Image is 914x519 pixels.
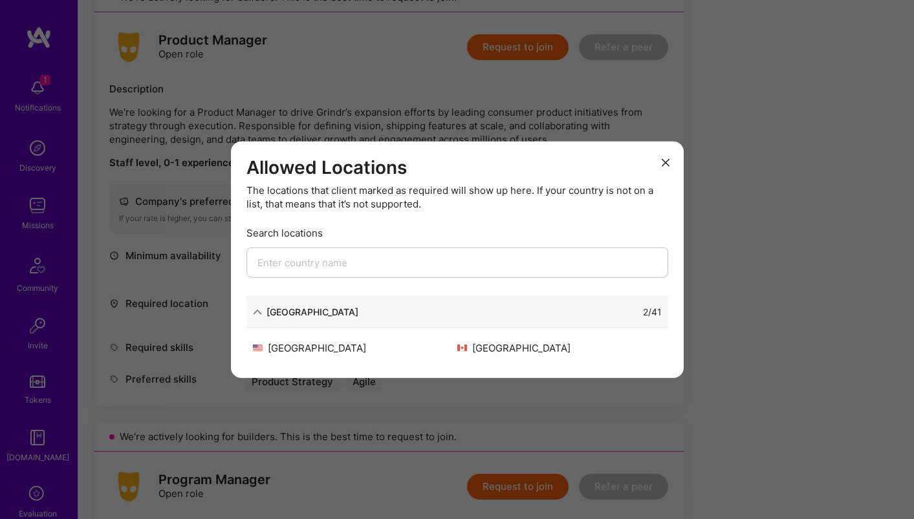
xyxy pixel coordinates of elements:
[253,344,263,352] img: United States
[246,156,668,178] h3: Allowed Locations
[267,305,358,319] div: [GEOGRAPHIC_DATA]
[457,341,662,355] div: [GEOGRAPHIC_DATA]
[457,344,467,352] img: Canada
[246,248,668,278] input: Enter country name
[643,305,662,319] div: 2 / 41
[253,307,262,316] i: icon ArrowDown
[662,159,669,167] i: icon Close
[231,141,684,378] div: modal
[246,226,668,240] div: Search locations
[246,184,668,211] div: The locations that client marked as required will show up here. If your country is not on a list,...
[253,341,457,355] div: [GEOGRAPHIC_DATA]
